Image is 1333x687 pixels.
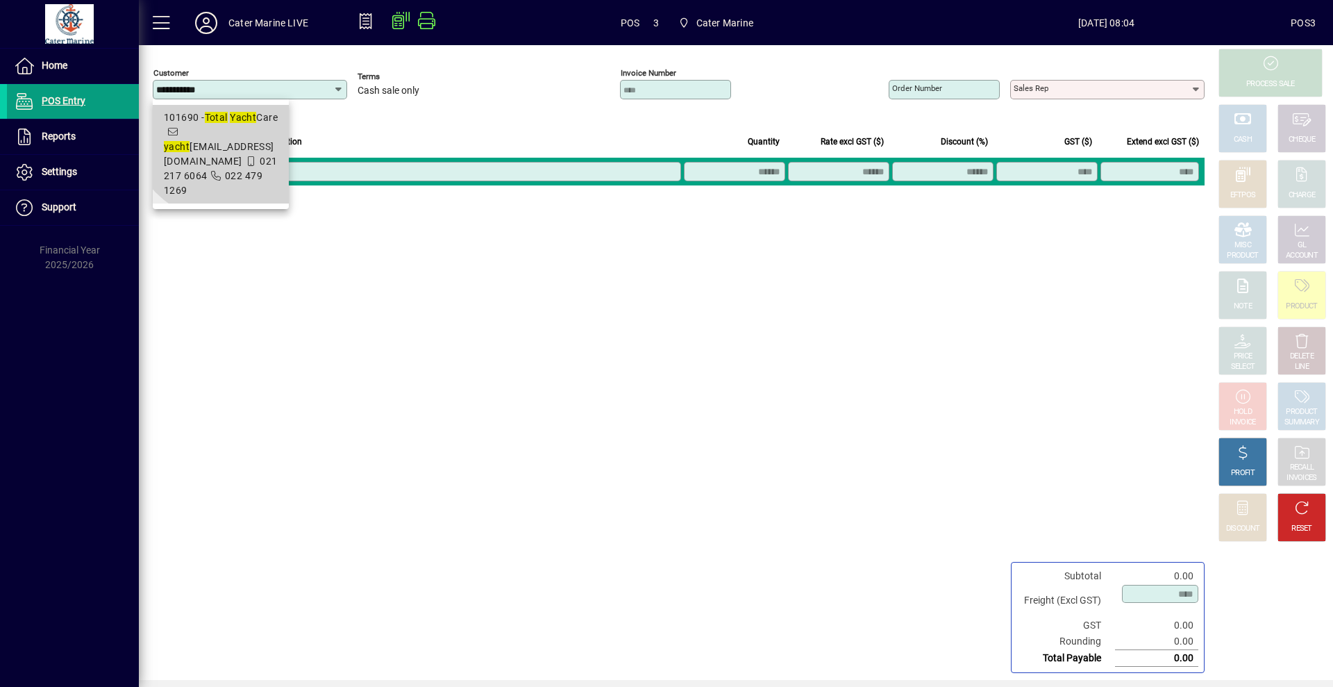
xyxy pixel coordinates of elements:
mat-label: Invoice number [621,68,676,78]
td: Subtotal [1017,568,1115,584]
span: Settings [42,166,77,177]
mat-label: Customer [153,68,189,78]
a: Reports [7,119,139,154]
div: HOLD [1234,407,1252,417]
span: Reports [42,131,76,142]
span: 3 [653,12,659,34]
div: PRICE [1234,351,1252,362]
td: 0.00 [1115,618,1198,634]
mat-label: Sales rep [1014,83,1048,93]
div: LINE [1295,362,1309,372]
div: CHEQUE [1289,135,1315,145]
a: Support [7,190,139,225]
div: GL [1298,240,1307,251]
td: GST [1017,618,1115,634]
span: Cash sale only [358,85,419,97]
span: Extend excl GST ($) [1127,134,1199,149]
div: CASH [1234,135,1252,145]
button: Profile [184,10,228,35]
span: Support [42,201,76,213]
div: CHARGE [1289,190,1316,201]
span: Quantity [748,134,780,149]
div: DELETE [1290,351,1314,362]
span: Rate excl GST ($) [821,134,884,149]
div: INVOICES [1286,473,1316,483]
td: 0.00 [1115,634,1198,650]
div: MISC [1234,240,1251,251]
div: Cater Marine LIVE [228,12,308,34]
em: yacht [164,141,190,152]
div: PRODUCT [1286,301,1317,312]
div: SELECT [1231,362,1255,372]
span: [DATE] 08:04 [922,12,1291,34]
div: INVOICE [1230,417,1255,428]
div: PRODUCT [1227,251,1258,261]
div: EFTPOS [1230,190,1256,201]
div: PROCESS SALE [1246,79,1295,90]
span: POS Entry [42,95,85,106]
em: Total [205,112,228,123]
em: Yacht [230,112,256,123]
mat-label: Order number [892,83,942,93]
span: Home [42,60,67,71]
div: 101690 - Care [164,110,278,125]
div: SUMMARY [1284,417,1319,428]
a: Settings [7,155,139,190]
mat-option: 101690 - Total Yacht Care [153,105,289,204]
td: Total Payable [1017,650,1115,667]
td: 0.00 [1115,568,1198,584]
div: PROFIT [1231,468,1255,479]
span: Cater Marine [696,12,753,34]
span: [EMAIL_ADDRESS][DOMAIN_NAME] [164,141,274,167]
div: RESET [1291,524,1312,534]
span: Cater Marine [673,10,759,35]
td: Rounding [1017,634,1115,650]
div: ACCOUNT [1286,251,1318,261]
td: 0.00 [1115,650,1198,667]
div: POS3 [1291,12,1316,34]
span: Terms [358,72,441,81]
td: Freight (Excl GST) [1017,584,1115,618]
a: Home [7,49,139,83]
div: PRODUCT [1286,407,1317,417]
div: DISCOUNT [1226,524,1259,534]
span: Discount (%) [941,134,988,149]
span: POS [621,12,640,34]
span: GST ($) [1064,134,1092,149]
div: RECALL [1290,463,1314,473]
div: NOTE [1234,301,1252,312]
